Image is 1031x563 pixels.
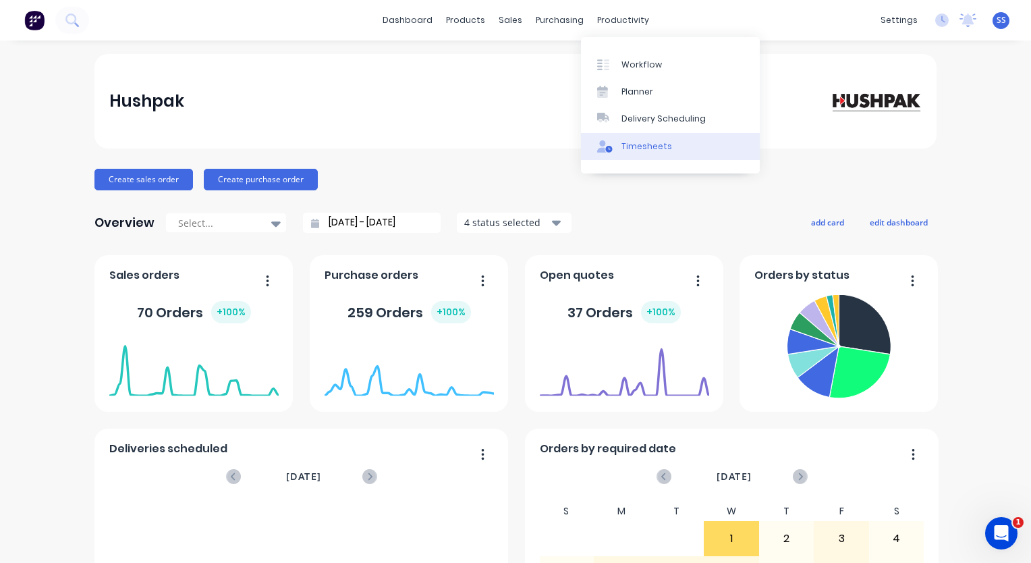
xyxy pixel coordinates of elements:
div: Overview [94,209,155,236]
span: Open quotes [540,267,614,284]
a: Workflow [581,51,760,78]
a: dashboard [376,10,439,30]
div: 4 [870,522,924,556]
div: productivity [590,10,656,30]
span: Orders by required date [540,441,676,457]
div: Timesheets [621,140,672,153]
div: products [439,10,492,30]
div: 1 [704,522,758,556]
iframe: Intercom live chat [985,517,1018,549]
button: add card [802,213,853,231]
div: 70 Orders [137,301,251,323]
span: SS [997,14,1006,26]
a: Timesheets [581,133,760,160]
div: 3 [814,522,868,556]
div: sales [492,10,529,30]
img: Factory [24,10,45,30]
a: Planner [581,78,760,105]
div: purchasing [529,10,590,30]
div: S [869,502,924,521]
div: Planner [621,86,653,98]
div: Hushpak [109,88,184,115]
img: Hushpak [827,89,922,113]
span: Purchase orders [325,267,418,284]
button: Create sales order [94,169,193,190]
div: W [704,502,759,521]
span: [DATE] [717,469,752,484]
div: 4 status selected [464,215,549,230]
button: Create purchase order [204,169,318,190]
div: M [594,502,649,521]
div: T [759,502,814,521]
span: Orders by status [754,267,849,284]
span: Sales orders [109,267,179,284]
div: + 100 % [641,301,681,323]
button: 4 status selected [457,213,572,233]
a: Delivery Scheduling [581,105,760,132]
div: 259 Orders [347,301,471,323]
div: settings [874,10,924,30]
button: edit dashboard [861,213,937,231]
div: Delivery Scheduling [621,113,706,125]
span: 1 [1013,517,1024,528]
span: [DATE] [286,469,321,484]
div: Workflow [621,59,662,71]
div: 37 Orders [567,301,681,323]
div: S [539,502,594,521]
div: T [649,502,704,521]
div: 2 [760,522,814,556]
div: F [814,502,869,521]
div: + 100 % [431,301,471,323]
div: + 100 % [211,301,251,323]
